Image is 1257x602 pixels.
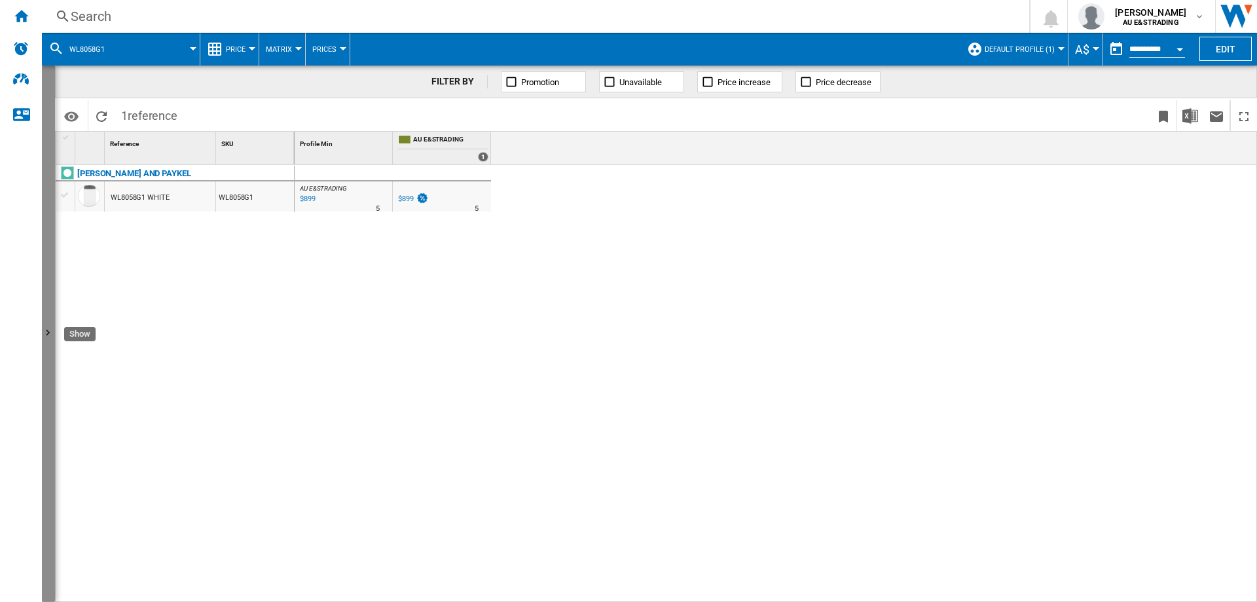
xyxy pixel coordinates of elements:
[1182,108,1198,124] img: excel-24x24.png
[297,132,392,152] div: Profile Min Sort None
[619,77,662,87] span: Unavailable
[599,71,684,92] button: Unavailable
[78,132,104,152] div: Sort None
[69,33,118,66] button: WL8058G1
[298,193,316,206] div: Last updated : Monday, 11 August 2025 12:01
[1068,33,1103,66] md-menu: Currency
[795,71,881,92] button: Price decrease
[115,100,184,128] span: 1
[1075,43,1089,56] span: A$
[1150,100,1176,131] button: Bookmark this report
[219,132,294,152] div: SKU Sort None
[1203,100,1230,131] button: Send this report by email
[1115,6,1186,19] span: [PERSON_NAME]
[300,140,333,147] span: Profile Min
[128,109,177,122] span: reference
[107,132,215,152] div: Sort None
[718,77,771,87] span: Price increase
[226,45,246,54] span: Price
[967,33,1061,66] div: Default profile (1)
[1231,100,1257,131] button: Maximize
[431,75,487,88] div: FILTER BY
[501,71,586,92] button: Promotion
[478,152,488,162] div: 1 offers sold by AU E&STRADING
[1078,3,1104,29] img: profile.jpg
[111,183,170,213] div: WL8058G1 WHITE
[1123,18,1179,27] b: AU E&STRADING
[376,202,380,216] div: Delivery Time : 5 days
[1075,33,1096,66] button: A$
[69,45,105,54] span: WL8058G1
[221,140,234,147] span: SKU
[266,45,292,54] span: Matrix
[312,45,337,54] span: Prices
[395,132,491,164] div: AU E&STRADING 1 offers sold by AU E&STRADING
[207,33,252,66] div: Price
[697,71,782,92] button: Price increase
[396,193,429,206] div: $899
[413,135,488,146] span: AU E&STRADING
[312,33,343,66] button: Prices
[216,181,294,212] div: WL8058G1
[107,132,215,152] div: Reference Sort None
[1177,100,1203,131] button: Download in Excel
[297,132,392,152] div: Sort None
[266,33,299,66] button: Matrix
[521,77,559,87] span: Promotion
[219,132,294,152] div: Sort None
[42,66,55,602] button: Show
[71,7,995,26] div: Search
[88,100,115,131] button: Reload
[13,73,29,85] img: dsi-logo.svg
[48,33,193,66] div: WL8058G1
[985,33,1061,66] button: Default profile (1)
[77,166,191,181] div: Click to filter on that brand
[475,202,479,216] div: Delivery Time : 5 days
[416,193,429,204] img: promotionV3.png
[300,185,347,192] span: AU E&STRADING
[110,140,139,147] span: Reference
[985,45,1055,54] span: Default profile (1)
[398,195,414,203] div: $899
[816,77,871,87] span: Price decrease
[13,41,29,56] img: alerts-logo.svg
[58,104,84,128] button: Options
[1199,37,1252,61] button: Edit
[1103,36,1129,62] button: md-calendar
[226,33,252,66] button: Price
[1168,35,1192,59] button: Open calendar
